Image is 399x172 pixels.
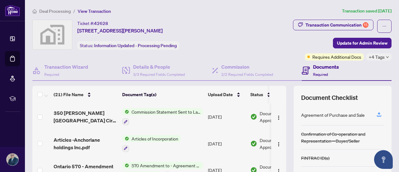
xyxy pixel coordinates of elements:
[32,9,37,13] span: home
[133,72,185,77] span: 3/3 Required Fields Completed
[274,112,284,122] button: Logo
[333,38,392,48] button: Update for Admin Review
[205,103,248,130] td: [DATE]
[260,110,298,124] span: Document Approved
[208,91,233,98] span: Upload Date
[305,20,368,30] div: Transaction Communication
[54,109,117,124] span: 350 [PERSON_NAME][GEOGRAPHIC_DATA] Circ 1107 - CS.pdf
[221,72,273,77] span: 2/2 Required Fields Completed
[313,63,339,71] h4: Documents
[133,63,185,71] h4: Details & People
[122,135,129,142] img: Status Icon
[248,86,301,103] th: Status
[293,20,373,30] button: Transaction Communication15
[78,8,111,14] span: View Transaction
[250,140,257,147] img: Document Status
[276,142,281,147] img: Logo
[129,162,203,169] span: 570 Amendment to - Agreement of Purchase and Sale - Commercial
[274,139,284,149] button: Logo
[54,136,117,151] span: Articles -Anchorlane holdings Inc.pdf
[44,72,59,77] span: Required
[301,93,358,102] span: Document Checklist
[39,8,71,14] span: Deal Processing
[44,63,88,71] h4: Transaction Wizard
[386,56,389,59] span: down
[221,63,273,71] h4: Commission
[51,86,120,103] th: (21) File Name
[122,135,181,152] button: Status IconArticles of Incorporation
[312,53,361,60] span: Requires Additional Docs
[120,86,205,103] th: Document Tag(s)
[54,91,84,98] span: (21) File Name
[250,91,263,98] span: Status
[205,130,248,157] td: [DATE]
[77,41,179,50] div: Status:
[129,108,203,115] span: Commission Statement Sent to Lawyer
[77,27,163,34] span: [STREET_ADDRESS][PERSON_NAME]
[73,7,75,15] li: /
[94,43,177,48] span: Information Updated - Processing Pending
[205,86,248,103] th: Upload Date
[94,21,108,26] span: 42628
[33,20,72,49] img: svg%3e
[374,150,393,169] button: Open asap
[77,20,108,27] div: Ticket #:
[301,155,329,161] div: FINTRAC ID(s)
[276,115,281,120] img: Logo
[122,108,203,125] button: Status IconCommission Statement Sent to Lawyer
[313,72,328,77] span: Required
[337,38,387,48] span: Update for Admin Review
[122,108,129,115] img: Status Icon
[7,154,18,165] img: Profile Icon
[369,53,385,61] span: +4 Tags
[382,24,387,28] span: ellipsis
[250,113,257,120] img: Document Status
[363,22,368,28] div: 15
[5,5,20,16] img: logo
[301,111,365,118] div: Agreement of Purchase and Sale
[342,7,392,15] article: Transaction saved [DATE]
[260,137,298,150] span: Document Approved
[122,162,129,169] img: Status Icon
[129,135,181,142] span: Articles of Incorporation
[301,130,384,144] div: Confirmation of Co-operation and Representation—Buyer/Seller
